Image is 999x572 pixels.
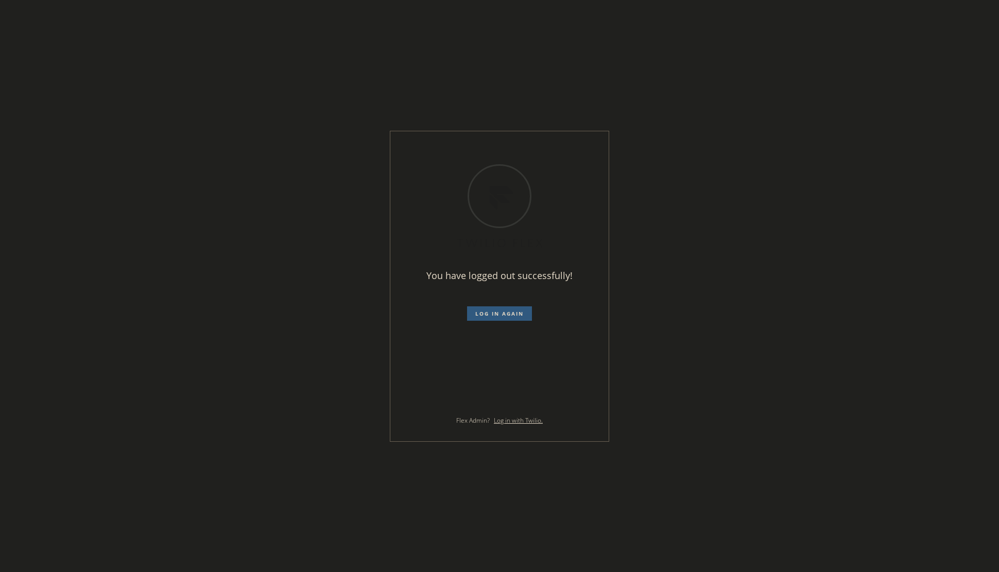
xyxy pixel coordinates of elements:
button: Log in again [467,306,532,321]
a: Log in with Twilio. [494,416,543,425]
span: Flex Admin? [456,416,490,425]
span: Log in again [475,310,524,317]
span: You have logged out successfully! [426,269,573,282]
